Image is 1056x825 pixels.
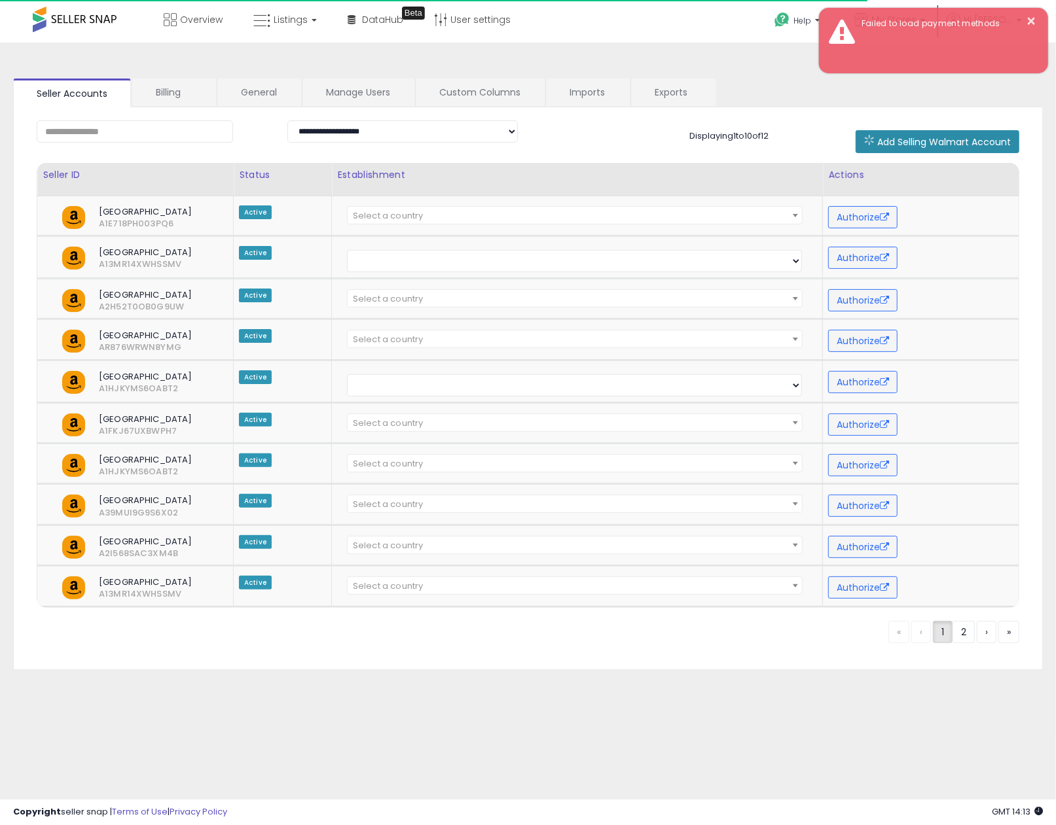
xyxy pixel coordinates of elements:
[852,18,1038,30] div: Failed to load payment methods
[828,576,898,599] button: Authorize
[239,576,272,589] span: Active
[302,79,414,106] a: Manage Users
[239,168,326,182] div: Status
[62,371,85,394] img: amazon.png
[217,79,300,106] a: General
[89,301,109,313] span: A2H52T0OB0G9UW
[89,588,109,600] span: A13MR14XWHSSMV
[13,79,131,107] a: Seller Accounts
[416,79,544,106] a: Custom Columns
[89,454,204,466] span: [GEOGRAPHIC_DATA]
[774,12,790,28] i: Get Help
[933,621,953,643] a: 1
[828,330,898,352] button: Authorize
[239,535,272,549] span: Active
[828,289,898,311] button: Authorize
[89,425,109,437] span: A1FKJ67UXBWPH7
[89,495,204,506] span: [GEOGRAPHIC_DATA]
[62,413,85,436] img: amazon.png
[89,507,109,519] span: A39MUI9G9S6X02
[89,371,204,383] span: [GEOGRAPHIC_DATA]
[953,621,975,643] a: 2
[1027,13,1037,29] button: ×
[89,289,204,301] span: [GEOGRAPHIC_DATA]
[402,7,425,20] div: Tooltip anchor
[89,466,109,478] span: A1HJKYMS6OABT2
[89,383,109,395] span: A1HJKYMS6OABT2
[132,79,215,106] a: Billing
[631,79,715,106] a: Exports
[89,247,204,258] span: [GEOGRAPHIC_DATA]
[89,206,204,218] span: [GEOGRAPHIC_DATA]
[62,495,85,518] img: amazon.png
[546,79,629,106] a: Imports
[353,580,423,592] span: Select a country
[828,536,898,558] button: Authorize
[89,258,109,270] span: A13MR14XWHSSMV
[353,457,423,470] span: Select a country
[828,247,898,269] button: Authorize
[43,168,228,182] div: Seller ID
[689,130,769,142] span: Displaying 1 to 10 of 12
[353,292,423,305] span: Select a country
[353,209,423,222] span: Select a country
[62,247,85,270] img: amazon.png
[239,246,272,260] span: Active
[62,536,85,559] img: amazon.png
[274,13,308,26] span: Listings
[828,168,1013,182] div: Actions
[362,13,403,26] span: DataHub
[180,13,223,26] span: Overview
[828,495,898,517] button: Authorize
[828,413,898,436] button: Authorize
[1007,625,1011,639] span: »
[353,498,423,510] span: Select a country
[89,342,109,353] span: AR876WRWN8YMG
[239,413,272,427] span: Active
[89,218,109,230] span: A1E718PH003PQ6
[239,329,272,343] span: Active
[239,494,272,508] span: Active
[856,130,1019,153] button: Add Selling Walmart Account
[239,289,272,302] span: Active
[239,453,272,467] span: Active
[89,413,204,425] span: [GEOGRAPHIC_DATA]
[239,205,272,219] span: Active
[89,536,204,548] span: [GEOGRAPHIC_DATA]
[62,289,85,312] img: amazon.png
[89,548,109,559] span: A2I568SAC3XM4B
[828,454,898,476] button: Authorize
[337,168,817,182] div: Establishment
[239,370,272,384] span: Active
[877,135,1011,149] span: Add Selling Walmart Account
[62,330,85,353] img: amazon.png
[353,333,423,345] span: Select a country
[353,417,423,429] span: Select a country
[828,206,898,228] button: Authorize
[62,454,85,477] img: amazon.png
[89,576,204,588] span: [GEOGRAPHIC_DATA]
[62,206,85,229] img: amazon.png
[985,625,988,639] span: ›
[793,15,811,26] span: Help
[764,2,833,43] a: Help
[89,330,204,342] span: [GEOGRAPHIC_DATA]
[62,576,85,599] img: amazon.png
[353,539,423,552] span: Select a country
[828,371,898,393] button: Authorize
